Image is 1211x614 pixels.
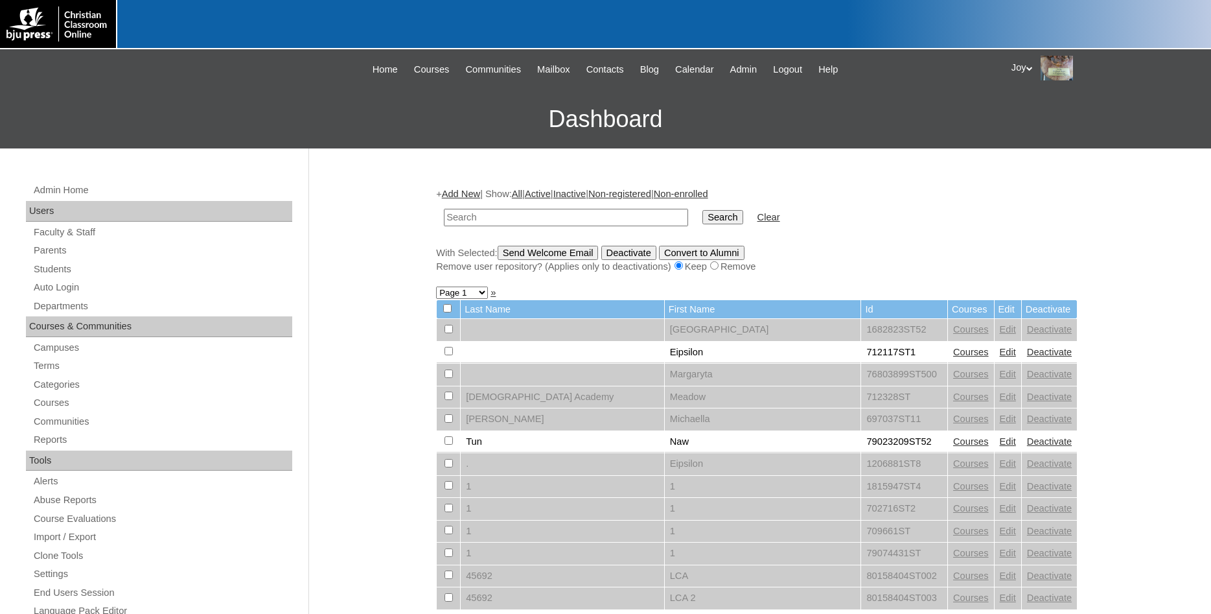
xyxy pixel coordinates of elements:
td: 1206881ST8 [861,453,947,475]
a: Deactivate [1027,347,1072,357]
a: Courses [953,481,989,491]
a: Courses [953,392,989,402]
td: 712328ST [861,386,947,408]
div: Joy [1011,56,1198,80]
a: Courses [953,526,989,536]
a: Courses [953,571,989,581]
a: Deactivate [1027,392,1072,402]
a: Admin Home [32,182,292,198]
a: Edit [1000,436,1016,447]
a: Edit [1000,414,1016,424]
input: Search [702,210,743,224]
a: Deactivate [1027,593,1072,603]
a: Import / Export [32,529,292,545]
a: Mailbox [531,62,577,77]
a: Campuses [32,340,292,356]
td: 1 [665,498,861,520]
a: Edit [1000,347,1016,357]
a: Edit [1000,324,1016,335]
td: 1682823ST52 [861,319,947,341]
img: logo-white.png [6,6,110,41]
td: Eipsilon [665,453,861,475]
a: Terms [32,358,292,374]
span: Help [818,62,838,77]
td: 709661ST [861,521,947,543]
img: Joy Dantz [1041,56,1073,80]
a: Non-registered [588,189,651,199]
a: Blog [634,62,665,77]
span: Communities [466,62,522,77]
td: Id [861,300,947,319]
a: Deactivate [1027,526,1072,536]
a: Courses [953,324,989,335]
a: Logout [767,62,809,77]
a: Courses [408,62,456,77]
a: Courses [953,548,989,558]
a: Alerts [32,473,292,490]
span: Courses [414,62,450,77]
td: Eipsilon [665,342,861,364]
td: Edit [995,300,1021,319]
a: Deactivate [1027,503,1072,514]
a: Settings [32,566,292,582]
div: + | Show: | | | | [436,187,1078,273]
a: Clone Tools [32,548,292,564]
td: Meadow [665,386,861,408]
a: Edit [1000,481,1016,491]
td: 45692 [461,565,664,587]
td: 1815947ST4 [861,476,947,498]
div: With Selected: [436,246,1078,274]
td: LCA 2 [665,587,861,609]
td: Margaryta [665,364,861,386]
a: Courses [953,458,989,469]
a: Deactivate [1027,324,1072,335]
a: Abuse Reports [32,492,292,508]
input: Send Welcome Email [498,246,599,260]
a: Departments [32,298,292,314]
a: Non-enrolled [654,189,708,199]
a: Deactivate [1027,436,1072,447]
td: . [461,453,664,475]
a: Add New [442,189,480,199]
td: 1 [665,476,861,498]
a: Auto Login [32,279,292,296]
a: Edit [1000,458,1016,469]
td: Last Name [461,300,664,319]
a: Course Evaluations [32,511,292,527]
a: Admin [724,62,764,77]
div: Tools [26,451,292,471]
td: 1 [461,476,664,498]
td: [PERSON_NAME] [461,408,664,431]
a: Courses [953,593,989,603]
td: Michaella [665,408,861,431]
a: Edit [1000,503,1016,514]
span: Home [373,62,398,77]
td: 80158404ST002 [861,565,947,587]
a: Home [366,62,404,77]
span: Mailbox [537,62,570,77]
a: Categories [32,377,292,393]
td: 1 [461,543,664,565]
td: Naw [665,431,861,453]
a: Courses [953,369,989,379]
td: 45692 [461,587,664,609]
td: Deactivate [1022,300,1077,319]
td: 79023209ST52 [861,431,947,453]
a: Courses [953,414,989,424]
a: Edit [1000,548,1016,558]
a: Students [32,261,292,277]
a: Communities [32,414,292,430]
a: Deactivate [1027,414,1072,424]
a: Edit [1000,571,1016,581]
td: 1 [665,521,861,543]
a: Parents [32,242,292,259]
td: First Name [665,300,861,319]
div: Courses & Communities [26,316,292,337]
a: Deactivate [1027,571,1072,581]
td: Tun [461,431,664,453]
a: Courses [953,503,989,514]
a: All [512,189,522,199]
td: 76803899ST500 [861,364,947,386]
td: LCA [665,565,861,587]
a: Deactivate [1027,481,1072,491]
